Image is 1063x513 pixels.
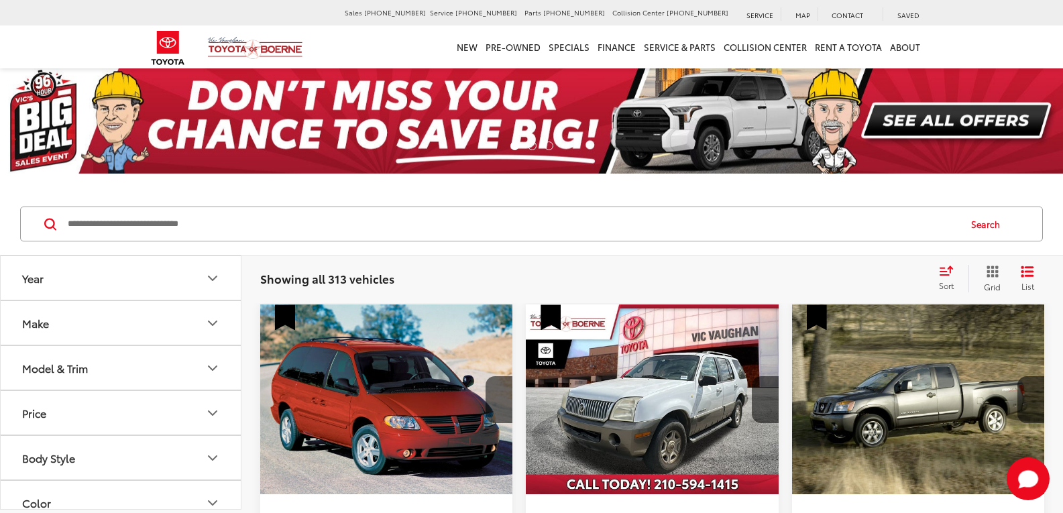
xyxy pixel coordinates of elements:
span: List [1021,280,1034,292]
div: Year [205,270,221,286]
img: 2014 Nissan Titan SV [791,304,1046,496]
span: Collision Center [612,7,665,17]
a: 2014 Nissan Titan SV2014 Nissan Titan SV2014 Nissan Titan SV2014 Nissan Titan SV [791,304,1046,494]
div: Body Style [22,451,75,464]
span: Grid [984,281,1001,292]
div: Price [205,405,221,421]
a: Collision Center [720,25,811,68]
div: Price [22,406,46,419]
span: [PHONE_NUMBER] [364,7,426,17]
div: Make [22,317,49,329]
span: [PHONE_NUMBER] [455,7,517,17]
a: My Saved Vehicles [883,7,922,21]
a: Service [733,7,777,21]
span: Contact [832,10,863,20]
img: Toyota [143,26,193,70]
div: 2006 Dodge Grand Caravan SXT 0 [260,304,514,494]
a: Specials [545,25,594,68]
span: Service [746,10,773,20]
a: About [886,25,924,68]
span: Service [430,7,453,17]
a: Home [441,25,453,68]
span: Special [275,304,295,330]
span: [PHONE_NUMBER] [543,7,605,17]
span: Parts [524,7,541,17]
a: Finance [594,25,640,68]
a: Map [781,7,813,21]
button: List View [1011,265,1044,292]
button: Model & TrimModel & Trim [1,346,242,390]
button: MakeMake [1,301,242,345]
button: YearYear [1,256,242,300]
span: Saved [897,10,919,20]
a: 2002 Mercury Mountaineer Base 114 WB2002 Mercury Mountaineer Base 114 WB2002 Mercury Mountaineer ... [525,304,779,494]
a: Rent a Toyota [811,25,886,68]
button: Next image [1017,376,1044,423]
div: Body Style [205,450,221,466]
img: Vic Vaughan Toyota of Boerne [207,36,303,60]
div: Model & Trim [22,361,88,374]
span: Map [795,10,810,20]
span: Sales [345,7,362,17]
div: Color [205,495,221,511]
div: Color [22,496,51,509]
div: Year [22,272,44,284]
button: Toggle Chat Window [1007,457,1050,500]
div: 2002 Mercury Mountaineer Base 114 WB 0 [525,304,779,494]
input: Search by Make, Model, or Keyword [66,208,958,240]
button: Select sort value [932,265,968,292]
button: Body StyleBody Style [1,436,242,479]
a: New [453,25,482,68]
svg: Start Chat [1007,457,1050,500]
button: Next image [486,376,512,423]
button: PricePrice [1,391,242,435]
img: 2006 Dodge Grand Caravan SXT [260,304,514,495]
span: Showing all 313 vehicles [260,270,394,286]
a: Contact [818,7,866,21]
img: 2002 Mercury Mountaineer Base 114 WB [525,304,779,495]
button: Search [958,207,1019,241]
div: Model & Trim [205,360,221,376]
a: Service & Parts: Opens in a new tab [640,25,720,68]
span: [PHONE_NUMBER] [667,7,728,17]
button: Next image [752,376,779,423]
div: Make [205,315,221,331]
div: 2014 Nissan Titan SV 0 [791,304,1046,494]
a: Pre-Owned [482,25,545,68]
a: 2006 Dodge Grand Caravan SXT2006 Dodge Grand Caravan SXT2006 Dodge Grand Caravan SXT2006 Dodge Gr... [260,304,514,494]
span: Special [541,304,561,330]
span: Special [807,304,827,330]
button: Grid View [968,265,1011,292]
span: Sort [939,280,954,291]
